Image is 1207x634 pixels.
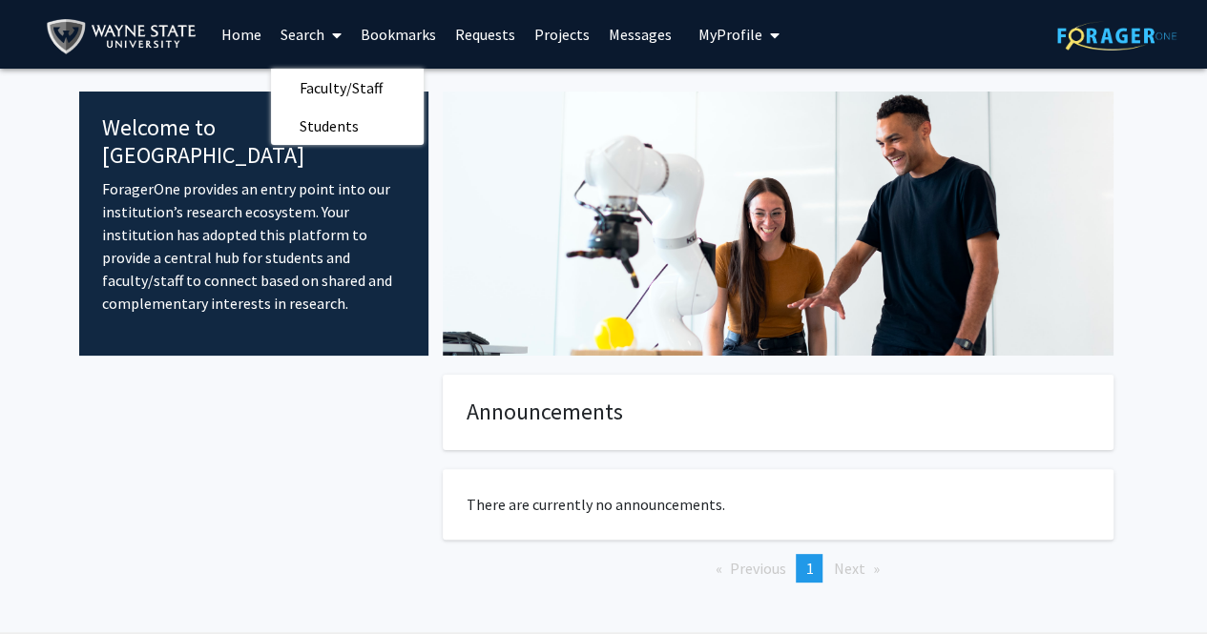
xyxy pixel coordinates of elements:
span: My Profile [698,25,762,44]
ul: Pagination [443,554,1113,583]
span: Next [833,559,864,578]
img: Wayne State University Logo [46,15,205,58]
iframe: Chat [14,548,81,620]
span: Students [271,107,387,145]
p: ForagerOne provides an entry point into our institution’s research ecosystem. Your institution ha... [102,177,406,315]
a: Faculty/Staff [271,73,424,102]
img: Cover Image [443,92,1113,356]
a: Requests [446,1,525,68]
img: ForagerOne Logo [1057,21,1176,51]
h4: Welcome to [GEOGRAPHIC_DATA] [102,114,406,170]
a: Search [271,1,351,68]
a: Students [271,112,424,140]
a: Projects [525,1,599,68]
span: Faculty/Staff [271,69,411,107]
span: Previous [729,559,785,578]
a: Bookmarks [351,1,446,68]
span: 1 [805,559,813,578]
a: Home [212,1,271,68]
p: There are currently no announcements. [467,493,1090,516]
a: Messages [599,1,681,68]
h4: Announcements [467,399,1090,426]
